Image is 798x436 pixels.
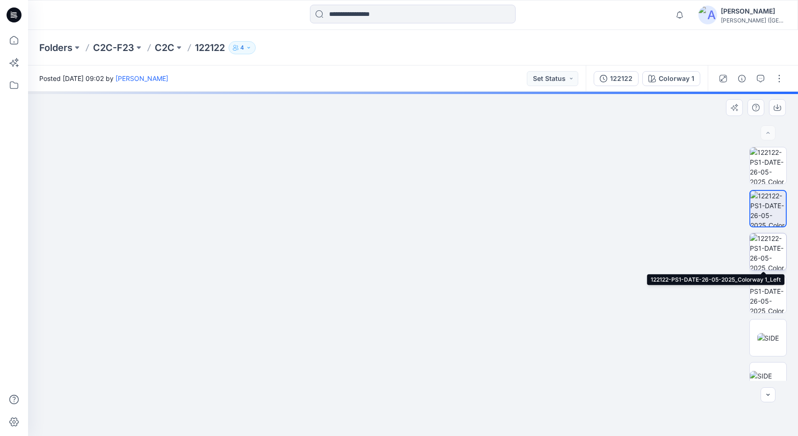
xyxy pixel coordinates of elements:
div: 122122 [610,73,633,84]
img: 122122-PS1-DATE-26-05-2025_Colorway 1_Left [750,233,786,270]
img: 122122-PS1-DATE-26-05-2025_Colorway 1 [750,191,786,226]
img: SIDE FRONT [750,371,786,391]
a: C2C-F23 [93,41,134,54]
img: SIDE [757,333,779,343]
img: 122122-PS1-DATE-26-05-2025_Colorway 1_Right [750,147,786,184]
img: avatar [698,6,717,24]
div: [PERSON_NAME] [721,6,786,17]
button: Colorway 1 [642,71,700,86]
a: [PERSON_NAME] [115,74,168,82]
button: 4 [229,41,256,54]
button: Details [734,71,749,86]
a: Folders [39,41,72,54]
span: Posted [DATE] 09:02 by [39,73,168,83]
div: Colorway 1 [659,73,694,84]
div: [PERSON_NAME] ([GEOGRAPHIC_DATA]) Exp... [721,17,786,24]
p: 4 [240,43,244,53]
p: 122122 [195,41,225,54]
img: eyJhbGciOiJIUzI1NiIsImtpZCI6IjAiLCJzbHQiOiJzZXMiLCJ0eXAiOiJKV1QifQ.eyJkYXRhIjp7InR5cGUiOiJzdG9yYW... [241,92,585,436]
img: 122122-PS1-DATE-26-05-2025_Colorway 1_Back [750,276,786,313]
a: C2C [155,41,174,54]
button: 122122 [594,71,639,86]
